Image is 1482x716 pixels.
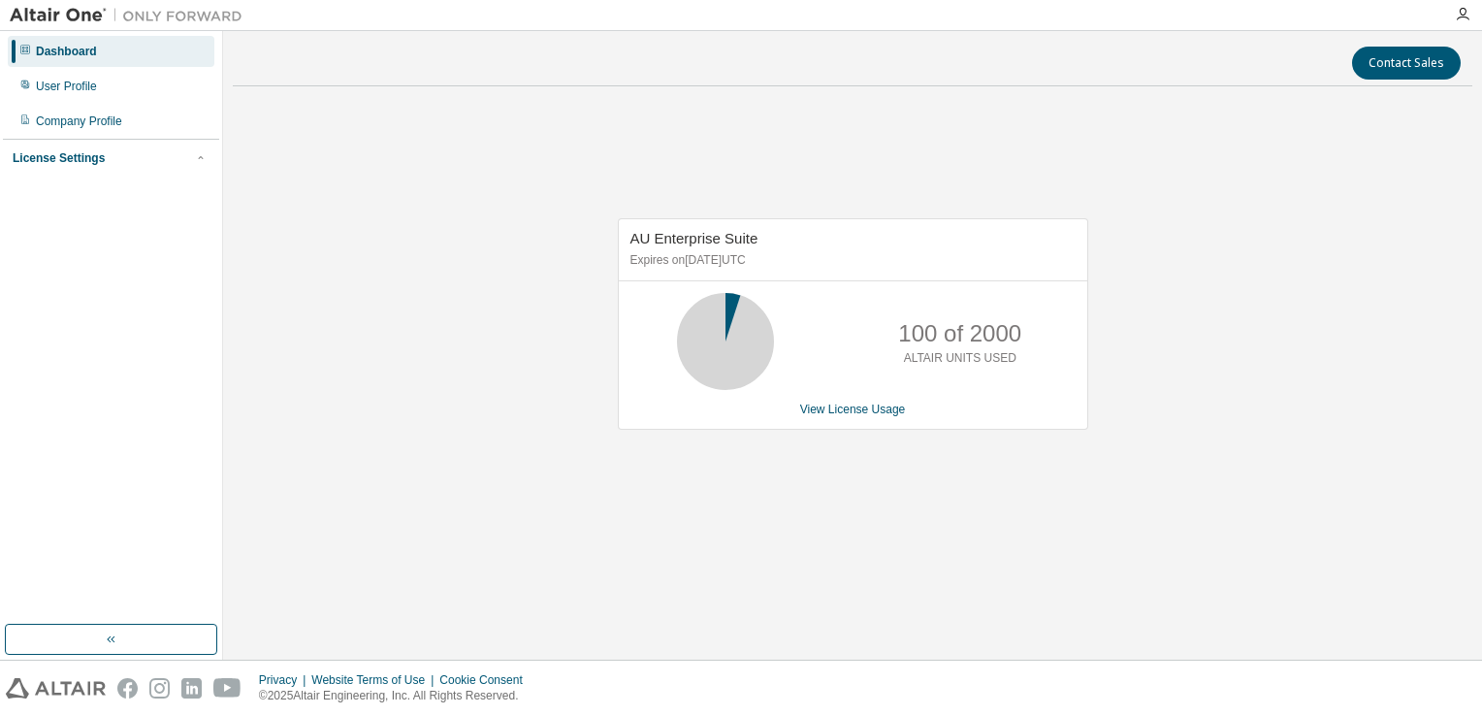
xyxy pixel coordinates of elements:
[13,150,105,166] div: License Settings
[10,6,252,25] img: Altair One
[36,114,122,129] div: Company Profile
[1352,47,1461,80] button: Contact Sales
[6,678,106,699] img: altair_logo.svg
[630,230,758,246] span: AU Enterprise Suite
[439,672,533,688] div: Cookie Consent
[36,79,97,94] div: User Profile
[149,678,170,699] img: instagram.svg
[36,44,97,59] div: Dashboard
[181,678,202,699] img: linkedin.svg
[311,672,439,688] div: Website Terms of Use
[904,350,1016,367] p: ALTAIR UNITS USED
[898,317,1021,350] p: 100 of 2000
[800,403,906,416] a: View License Usage
[213,678,242,699] img: youtube.svg
[630,252,1071,269] p: Expires on [DATE] UTC
[117,678,138,699] img: facebook.svg
[259,688,534,704] p: © 2025 Altair Engineering, Inc. All Rights Reserved.
[259,672,311,688] div: Privacy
